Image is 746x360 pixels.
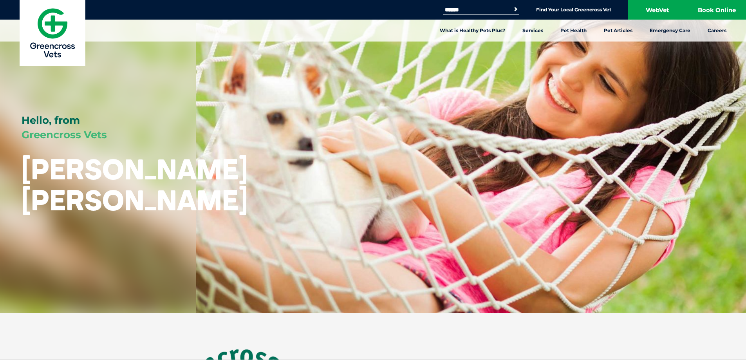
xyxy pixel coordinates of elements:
[552,20,595,42] a: Pet Health
[536,7,611,13] a: Find Your Local Greencross Vet
[22,154,248,215] h1: [PERSON_NAME] [PERSON_NAME]
[595,20,641,42] a: Pet Articles
[641,20,699,42] a: Emergency Care
[22,114,80,127] span: Hello, from
[512,5,520,13] button: Search
[514,20,552,42] a: Services
[431,20,514,42] a: What is Healthy Pets Plus?
[699,20,735,42] a: Careers
[22,128,107,141] span: Greencross Vets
